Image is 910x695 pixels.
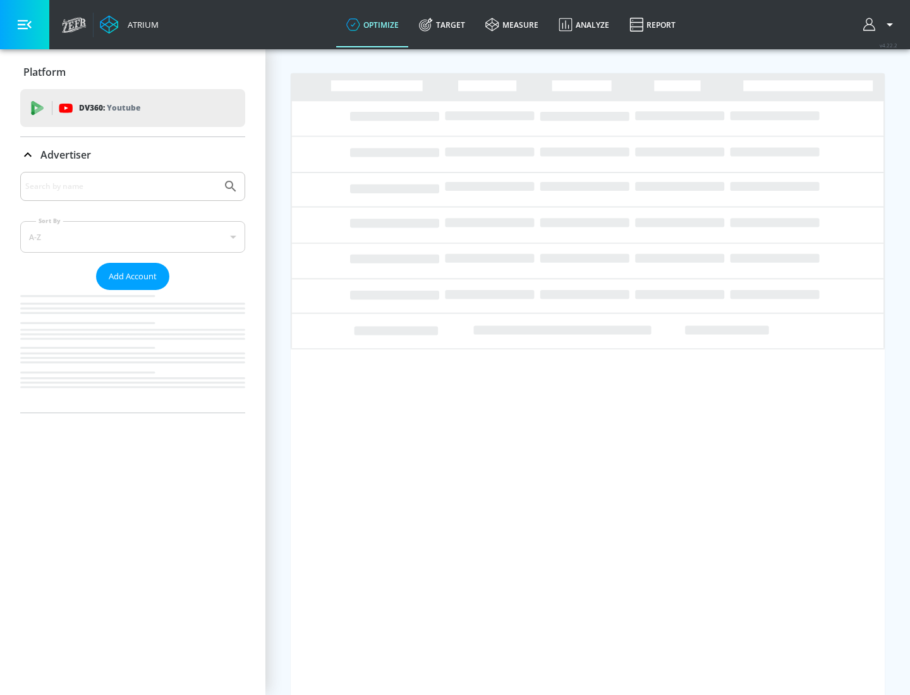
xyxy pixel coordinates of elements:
a: Atrium [100,15,159,34]
div: Platform [20,54,245,90]
p: Platform [23,65,66,79]
label: Sort By [36,217,63,225]
a: Target [409,2,475,47]
a: Analyze [549,2,619,47]
p: Youtube [107,101,140,114]
div: Advertiser [20,137,245,172]
div: Advertiser [20,172,245,413]
a: Report [619,2,686,47]
span: v 4.22.2 [880,42,897,49]
div: A-Z [20,221,245,253]
div: DV360: Youtube [20,89,245,127]
input: Search by name [25,178,217,195]
nav: list of Advertiser [20,290,245,413]
a: measure [475,2,549,47]
span: Add Account [109,269,157,284]
a: optimize [336,2,409,47]
p: Advertiser [40,148,91,162]
div: Atrium [123,19,159,30]
button: Add Account [96,263,169,290]
p: DV360: [79,101,140,115]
